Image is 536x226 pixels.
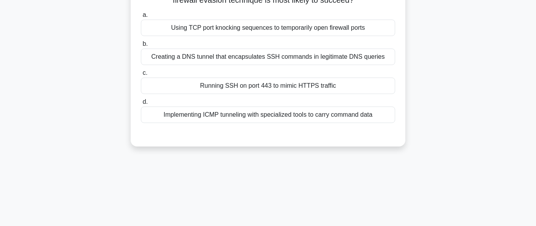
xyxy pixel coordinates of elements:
[141,107,395,123] div: Implementing ICMP tunneling with specialized tools to carry command data
[141,49,395,65] div: Creating a DNS tunnel that encapsulates SSH commands in legitimate DNS queries
[142,69,147,76] span: c.
[141,20,395,36] div: Using TCP port knocking sequences to temporarily open firewall ports
[142,11,148,18] span: a.
[141,78,395,94] div: Running SSH on port 443 to mimic HTTPS traffic
[142,40,148,47] span: b.
[142,98,148,105] span: d.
